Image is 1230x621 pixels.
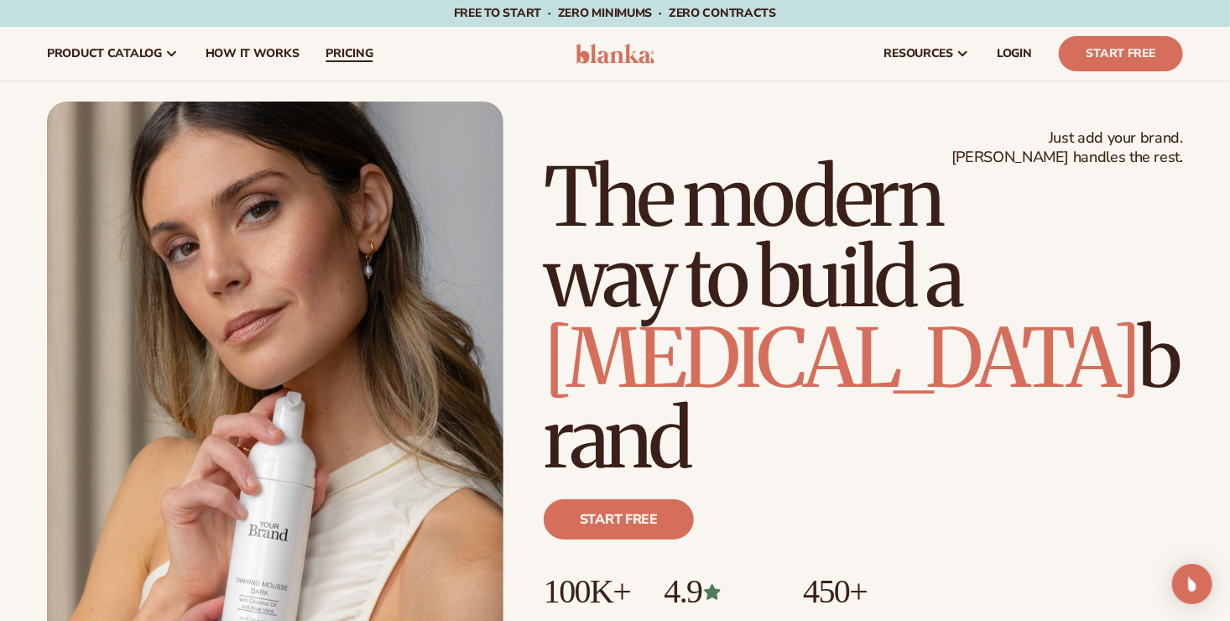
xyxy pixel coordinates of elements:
[312,27,386,81] a: pricing
[454,5,776,21] span: Free to start · ZERO minimums · ZERO contracts
[871,27,983,81] a: resources
[544,308,1139,409] span: [MEDICAL_DATA]
[576,44,655,64] img: logo
[1172,564,1212,604] div: Open Intercom Messenger
[544,157,1183,479] h1: The modern way to build a brand
[983,27,1045,81] a: LOGIN
[47,47,162,60] span: product catalog
[951,128,1183,168] span: Just add your brand. [PERSON_NAME] handles the rest.
[192,27,313,81] a: How It Works
[664,573,769,610] p: 4.9
[34,27,192,81] a: product catalog
[997,47,1032,60] span: LOGIN
[1059,36,1183,71] a: Start Free
[326,47,373,60] span: pricing
[803,573,930,610] p: 450+
[544,499,694,540] a: Start free
[206,47,300,60] span: How It Works
[544,573,630,610] p: 100K+
[884,47,953,60] span: resources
